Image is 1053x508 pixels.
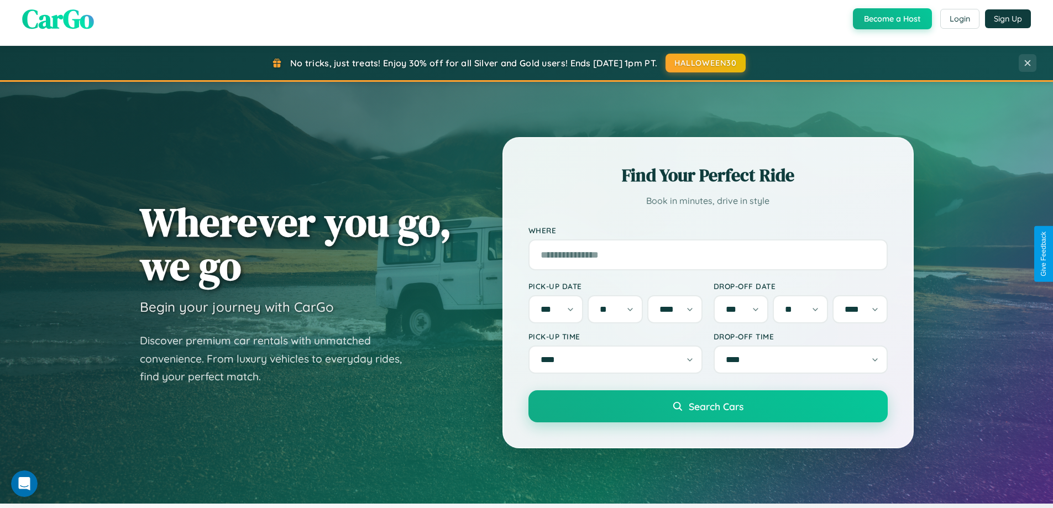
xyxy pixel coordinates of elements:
span: CarGo [22,1,94,37]
span: No tricks, just treats! Enjoy 30% off for all Silver and Gold users! Ends [DATE] 1pm PT. [290,57,657,69]
h3: Begin your journey with CarGo [140,298,334,315]
p: Book in minutes, drive in style [528,193,888,209]
button: HALLOWEEN30 [666,54,746,72]
div: Give Feedback [1040,232,1047,276]
h2: Find Your Perfect Ride [528,163,888,187]
button: Search Cars [528,390,888,422]
button: Sign Up [985,9,1031,28]
h1: Wherever you go, we go [140,200,452,287]
label: Drop-off Time [714,332,888,341]
label: Where [528,226,888,235]
label: Pick-up Date [528,281,703,291]
iframe: Intercom live chat [11,470,38,497]
span: Search Cars [689,400,743,412]
label: Pick-up Time [528,332,703,341]
label: Drop-off Date [714,281,888,291]
button: Become a Host [853,8,932,29]
p: Discover premium car rentals with unmatched convenience. From luxury vehicles to everyday rides, ... [140,332,416,386]
button: Login [940,9,979,29]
